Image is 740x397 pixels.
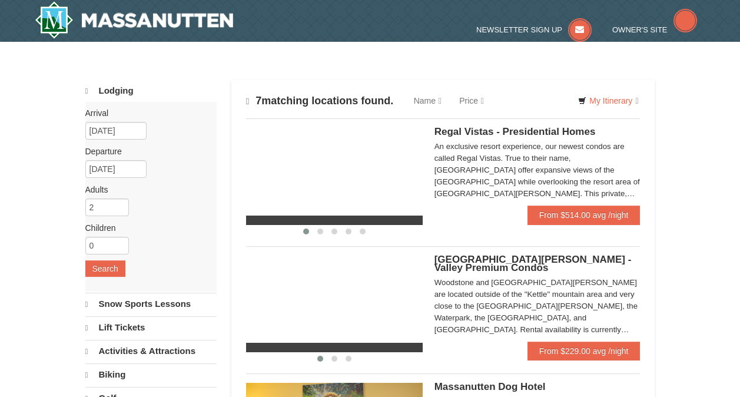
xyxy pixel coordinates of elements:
a: Snow Sports Lessons [85,293,217,315]
span: Massanutten Dog Hotel [434,381,546,392]
a: Price [450,89,493,113]
a: Lift Tickets [85,316,217,339]
span: [GEOGRAPHIC_DATA][PERSON_NAME] - Valley Premium Condos [434,254,632,273]
a: From $514.00 avg /night [527,206,641,224]
label: Departure [85,145,208,157]
span: Newsletter Sign Up [476,25,562,34]
span: Owner's Site [612,25,668,34]
a: Newsletter Sign Up [476,25,592,34]
span: Regal Vistas - Presidential Homes [434,126,596,137]
a: Name [405,89,450,113]
label: Adults [85,184,208,196]
a: Activities & Attractions [85,340,217,362]
label: Arrival [85,107,208,119]
a: Owner's Site [612,25,697,34]
div: Woodstone and [GEOGRAPHIC_DATA][PERSON_NAME] are located outside of the "Kettle" mountain area an... [434,277,641,336]
a: Biking [85,363,217,386]
div: An exclusive resort experience, our newest condos are called Regal Vistas. True to their name, [G... [434,141,641,200]
button: Search [85,260,125,277]
a: Lodging [85,80,217,102]
img: Massanutten Resort Logo [35,1,234,39]
label: Children [85,222,208,234]
a: My Itinerary [570,92,646,110]
a: From $229.00 avg /night [527,342,641,360]
a: Massanutten Resort [35,1,234,39]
